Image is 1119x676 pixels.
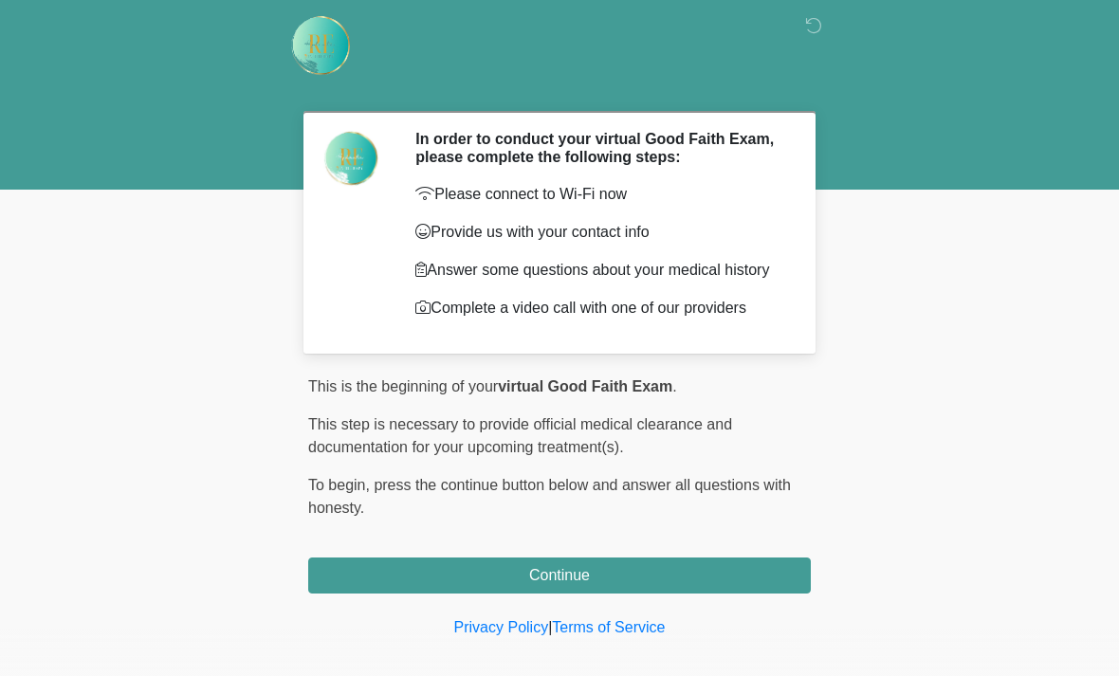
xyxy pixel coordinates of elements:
p: Please connect to Wi-Fi now [415,183,782,206]
span: This is the beginning of your [308,378,498,394]
a: | [548,619,552,635]
span: This step is necessary to provide official medical clearance and documentation for your upcoming ... [308,416,732,455]
img: Rehydrate Aesthetics & Wellness Logo [289,14,352,77]
h2: In order to conduct your virtual Good Faith Exam, please complete the following steps: [415,130,782,166]
a: Terms of Service [552,619,665,635]
button: Continue [308,557,811,594]
p: Answer some questions about your medical history [415,259,782,282]
span: . [672,378,676,394]
p: Provide us with your contact info [415,221,782,244]
img: Agent Avatar [322,130,379,187]
span: press the continue button below and answer all questions with honesty. [308,477,791,516]
span: To begin, [308,477,374,493]
a: Privacy Policy [454,619,549,635]
p: Complete a video call with one of our providers [415,297,782,320]
strong: virtual Good Faith Exam [498,378,672,394]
